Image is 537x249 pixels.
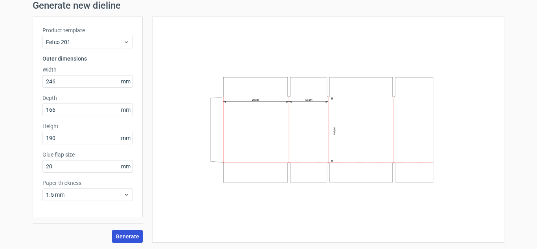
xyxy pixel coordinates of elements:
[46,38,123,46] span: Fefco 201
[112,230,143,243] button: Generate
[33,1,504,10] h1: Generate new dieline
[46,191,123,199] span: 1.5 mm
[119,76,132,87] span: mm
[42,55,133,63] h3: Outer dimensions
[119,160,132,172] span: mm
[333,127,336,135] text: Height
[42,179,133,187] label: Paper thickness
[42,122,133,130] label: Height
[119,132,132,144] span: mm
[42,66,133,74] label: Width
[42,26,133,34] label: Product template
[305,98,313,101] text: Depth
[116,234,139,239] span: Generate
[42,151,133,159] label: Glue flap size
[119,104,132,116] span: mm
[42,94,133,102] label: Depth
[252,98,259,101] text: Width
